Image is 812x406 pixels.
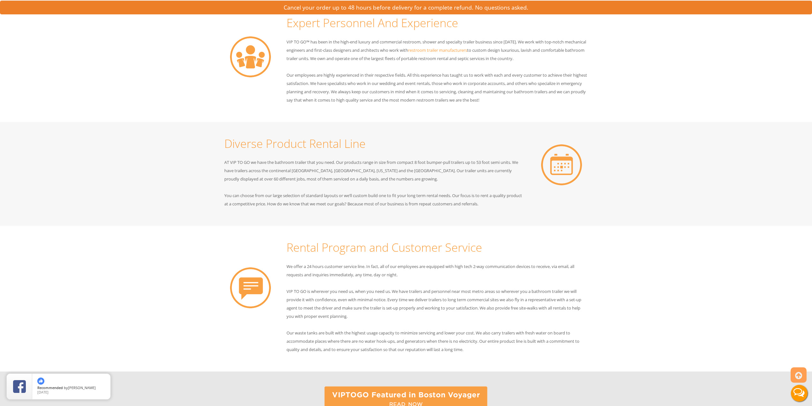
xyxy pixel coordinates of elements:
[287,287,588,320] p: VIP TO GO is wherever you need us, when you need us. We have trailers and personnel near most met...
[37,385,63,390] span: Recommended
[287,241,588,254] h2: Rental Program and Customer Service
[224,158,526,183] p: AT VIP TO GO we have the bathroom trailer that you need. Our products range in size from compact ...
[224,137,526,150] h2: Diverse Product Rental Line
[541,144,582,185] img: About Us - VIPTOGO
[786,380,812,406] button: Live Chat
[287,329,588,354] p: Our waste tanks are built with the highest usage capacity to minimize servicing and lower your co...
[37,390,48,395] span: [DATE]
[224,191,526,208] p: You can choose from our large selection of standard layouts or we’ll custom build one to fit your...
[230,36,271,77] img: About Us - VIPTOGO
[37,378,44,385] img: thumbs up icon
[287,262,588,279] p: We offer a 24 hours customer service line. In fact, all of our employees are equipped with high t...
[230,267,271,308] img: About Us - VIPTOGO
[68,385,96,390] span: [PERSON_NAME]
[287,71,588,104] p: Our employees are highly experienced in their respective fields. All this experience has taught u...
[13,380,26,393] img: Review Rating
[37,386,105,390] span: by
[408,47,467,53] a: restroom trailer manufacturers
[287,38,588,63] p: VIP TO GO™ has been in the high-end luxury and commercial restroom, shower and specialty trailer ...
[287,17,588,29] h2: Expert Personnel And Experience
